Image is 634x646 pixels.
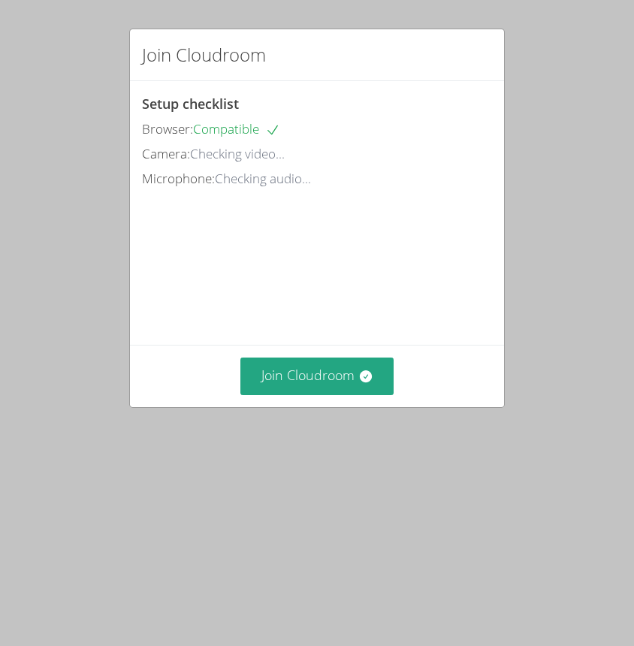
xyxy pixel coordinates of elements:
span: Setup checklist [142,95,239,113]
h2: Join Cloudroom [142,41,266,68]
span: Browser: [142,120,193,137]
span: Camera: [142,145,190,162]
span: Checking video... [190,145,285,162]
span: Compatible [193,120,280,137]
button: Join Cloudroom [240,358,394,394]
span: Checking audio... [215,170,311,187]
span: Microphone: [142,170,215,187]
